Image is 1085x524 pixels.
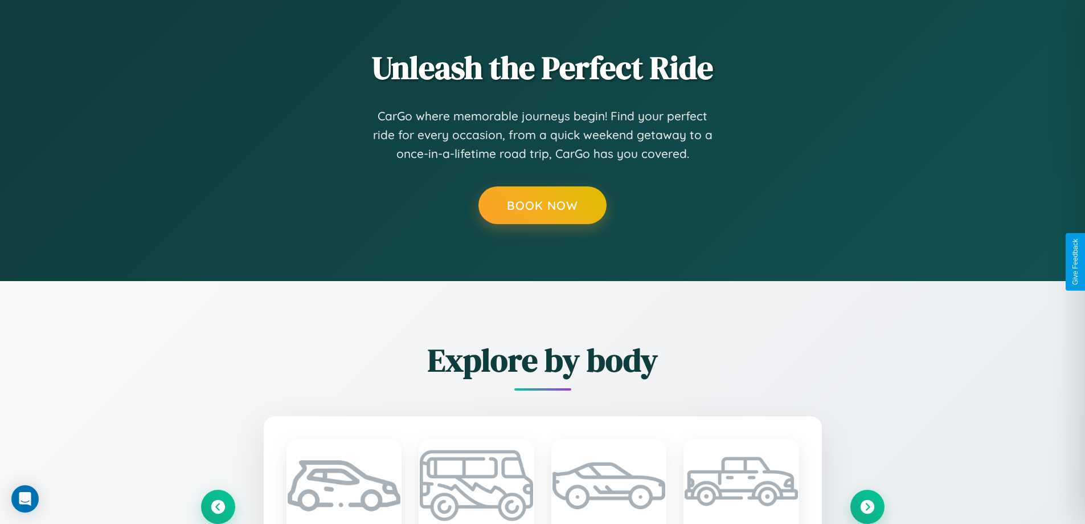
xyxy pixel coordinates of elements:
[372,107,714,164] p: CarGo where memorable journeys begin! Find your perfect ride for every occasion, from a quick wee...
[201,338,885,382] h2: Explore by body
[11,485,39,513] div: Open Intercom Messenger
[478,186,607,224] button: Book Now
[201,46,885,90] h2: Unleash the Perfect Ride
[1071,239,1079,285] div: Give Feedback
